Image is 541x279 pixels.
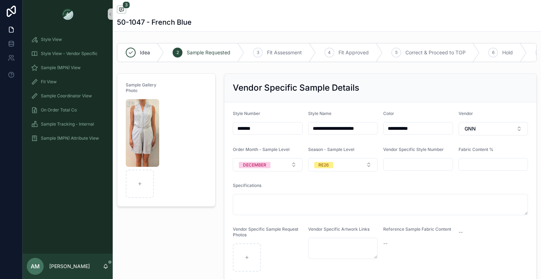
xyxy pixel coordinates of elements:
[267,49,302,56] span: Fit Assessment
[41,93,92,99] span: Sample Coordinator View
[41,135,99,141] span: Sample (MPN) Attribute View
[126,99,159,167] img: Screenshot-2025-08-07-151036.png
[502,49,513,56] span: Hold
[27,75,108,88] a: Fit View
[140,49,150,56] span: Idea
[176,50,179,55] span: 2
[27,118,108,131] a: Sample Tracking - Internal
[41,121,94,127] span: Sample Tracking - Internal
[187,49,230,56] span: Sample Requested
[126,82,156,93] span: Sample Gallery Photo
[41,107,77,113] span: On Order Total Co
[233,183,261,188] span: Specifications
[338,49,369,56] span: Fit Approved
[308,158,378,171] button: Select Button
[23,28,113,154] div: scrollable content
[41,37,62,42] span: Style View
[308,147,354,152] span: Season - Sample Level
[233,82,359,93] h2: Vendor Specific Sample Details
[405,49,466,56] span: Correct & Proceed to TOP
[383,226,451,232] span: Reference Sample Fabric Content
[27,47,108,60] a: Style View - Vendor Specific
[41,51,98,56] span: Style View - Vendor Specific
[243,162,266,168] div: DECEMBER
[383,147,444,152] span: Vendor Specific Style Number
[233,226,298,237] span: Vendor Specific Sample Request Photos
[41,65,81,71] span: Sample (MPN) View
[328,50,331,55] span: 4
[27,132,108,145] a: Sample (MPN) Attribute View
[318,162,329,168] div: RE26
[123,1,130,8] span: 3
[492,50,495,55] span: 6
[31,262,40,271] span: AM
[41,79,57,85] span: Fit View
[459,111,473,116] span: Vendor
[62,8,73,20] img: App logo
[233,147,290,152] span: Order Month - Sample Level
[117,17,192,27] h1: 50-1047 - French Blue
[459,229,463,236] span: --
[257,50,259,55] span: 3
[308,226,369,232] span: Vendor Specific Artwork Links
[383,111,394,116] span: Color
[459,147,493,152] span: Fabric Content %
[27,61,108,74] a: Sample (MPN) View
[233,158,303,171] button: Select Button
[27,104,108,116] a: On Order Total Co
[308,111,331,116] span: Style Name
[117,6,126,14] button: 3
[233,111,260,116] span: Style Number
[395,50,398,55] span: 5
[27,90,108,102] a: Sample Coordinator View
[459,122,528,135] button: Select Button
[465,125,476,132] span: GNN
[383,240,387,247] span: --
[49,263,90,270] p: [PERSON_NAME]
[27,33,108,46] a: Style View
